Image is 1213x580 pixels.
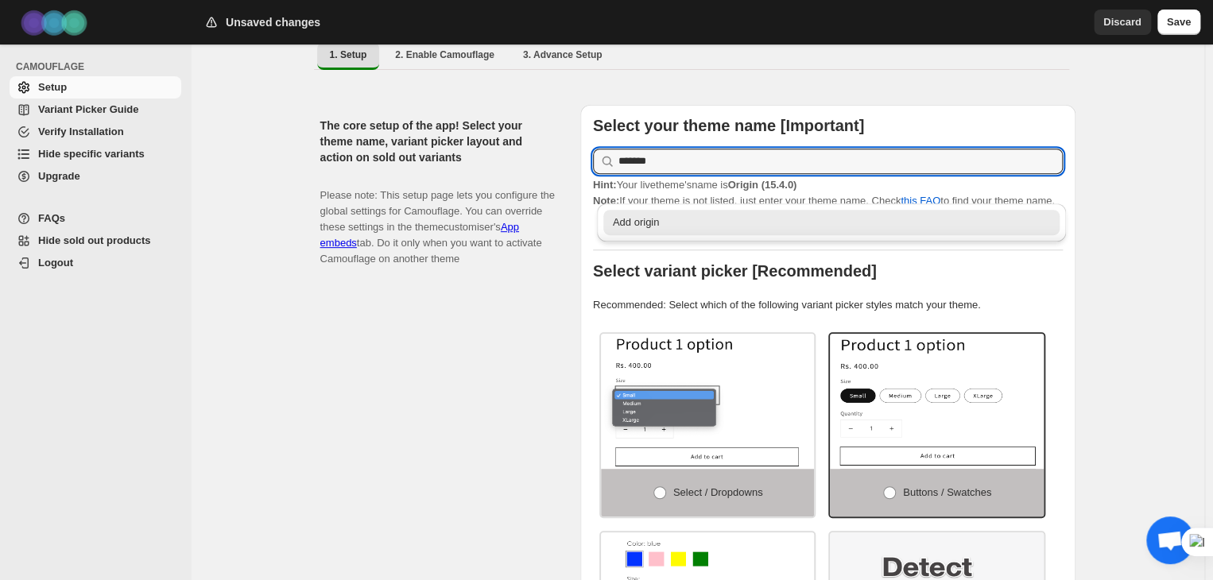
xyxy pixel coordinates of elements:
[10,76,181,99] a: Setup
[38,234,151,246] span: Hide sold out products
[1157,10,1200,35] button: Save
[10,252,181,274] a: Logout
[320,172,555,267] p: Please note: This setup page lets you configure the global settings for Camouflage. You can overr...
[597,210,1067,235] li: Add origin
[10,99,181,121] a: Variant Picker Guide
[593,297,1063,313] p: Recommended: Select which of the following variant picker styles match your theme.
[830,334,1044,469] img: Buttons / Swatches
[38,81,67,93] span: Setup
[1094,10,1151,35] button: Discard
[10,143,181,165] a: Hide specific variants
[593,117,864,134] b: Select your theme name [Important]
[727,179,796,191] strong: Origin (15.4.0)
[38,103,138,115] span: Variant Picker Guide
[613,215,1051,230] div: Add origin
[320,118,555,165] h2: The core setup of the app! Select your theme name, variant picker layout and action on sold out v...
[673,486,763,498] span: Select / Dropdowns
[16,60,183,73] span: CAMOUFLAGE
[330,48,367,61] span: 1. Setup
[523,48,603,61] span: 3. Advance Setup
[901,195,940,207] a: this FAQ
[395,48,494,61] span: 2. Enable Camouflage
[903,486,991,498] span: Buttons / Swatches
[10,230,181,252] a: Hide sold out products
[593,179,617,191] strong: Hint:
[10,121,181,143] a: Verify Installation
[10,165,181,188] a: Upgrade
[1103,14,1141,30] span: Discard
[10,207,181,230] a: FAQs
[593,177,1063,209] p: If your theme is not listed, just enter your theme name. Check to find your theme name.
[38,170,80,182] span: Upgrade
[38,257,73,269] span: Logout
[226,14,320,30] h2: Unsaved changes
[38,126,124,137] span: Verify Installation
[38,212,65,224] span: FAQs
[593,262,877,280] b: Select variant picker [Recommended]
[601,334,815,469] img: Select / Dropdowns
[38,148,145,160] span: Hide specific variants
[593,195,619,207] strong: Note:
[593,179,796,191] span: Your live theme's name is
[1146,516,1194,564] div: Open chat
[1167,14,1191,30] span: Save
